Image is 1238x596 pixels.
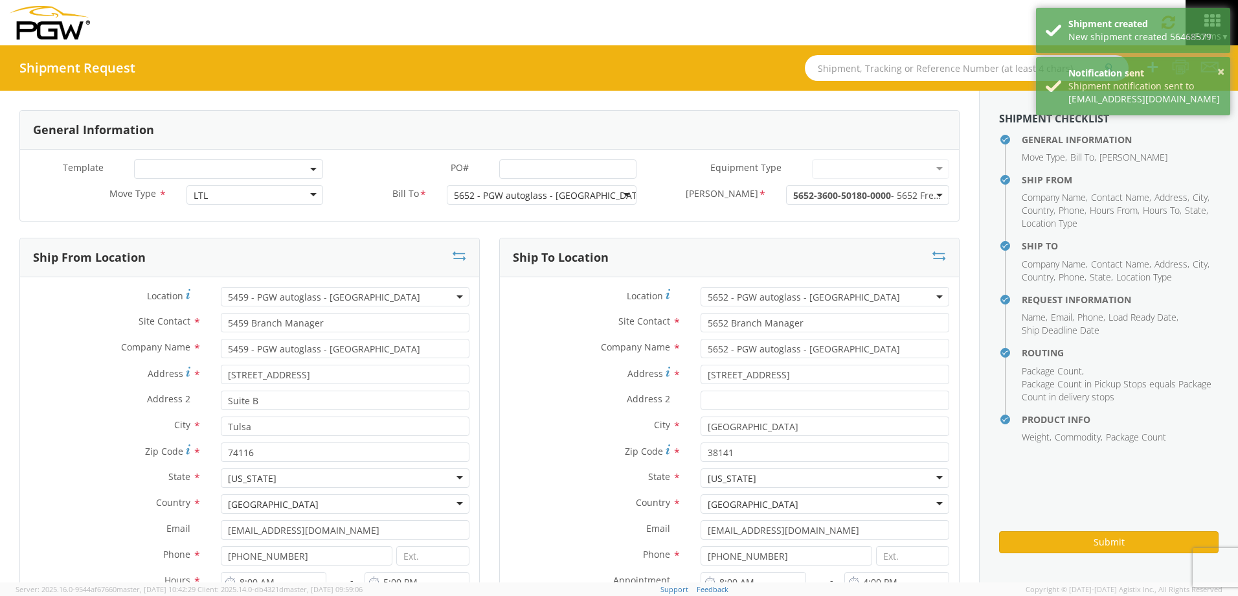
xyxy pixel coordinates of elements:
[1099,151,1167,163] span: [PERSON_NAME]
[1077,311,1103,323] span: Phone
[1022,258,1086,270] span: Company Name
[1022,295,1219,304] h4: Request Information
[1109,311,1178,324] li: ,
[1217,63,1224,82] button: ×
[145,445,183,457] span: Zip Code
[109,187,156,200] span: Move Type
[708,472,756,485] div: [US_STATE]
[513,251,609,264] h3: Ship To Location
[1193,191,1210,204] li: ,
[63,161,104,174] span: Template
[1022,151,1065,163] span: Move Type
[1090,271,1111,283] span: State
[627,393,670,405] span: Address 2
[148,367,183,380] span: Address
[1070,151,1094,163] span: Bill To
[16,584,196,594] span: Server: 2025.16.0-9544af67660
[1022,241,1219,251] h4: Ship To
[228,498,319,511] div: [GEOGRAPHIC_DATA]
[1116,271,1172,283] span: Location Type
[174,418,190,431] span: City
[1022,324,1099,336] span: Ship Deadline Date
[697,584,728,594] a: Feedback
[1022,175,1219,185] h4: Ship From
[1193,191,1208,203] span: City
[19,61,135,75] h4: Shipment Request
[1022,311,1046,323] span: Name
[1068,17,1221,30] div: Shipment created
[1154,258,1189,271] li: ,
[660,584,688,594] a: Support
[1059,271,1086,284] li: ,
[1106,431,1166,443] span: Package Count
[10,6,90,40] img: pgw-form-logo-1aaa8060b1cc70fad034.png
[654,418,670,431] span: City
[33,124,154,137] h3: General Information
[618,315,670,327] span: Site Contact
[1026,584,1222,595] span: Copyright © [DATE]-[DATE] Agistix Inc., All Rights Reserved
[708,291,942,303] span: 5652 - PGW autoglass - Memphis
[1022,217,1077,229] span: Location Type
[710,161,782,174] span: Equipment Type
[1022,135,1219,144] h4: General Information
[164,574,190,586] span: Hours
[221,287,469,306] span: 5459 - PGW autoglass - Tulsa
[1070,151,1096,164] li: ,
[1022,271,1055,284] li: ,
[1022,191,1086,203] span: Company Name
[451,161,469,174] span: PO#
[1090,204,1138,216] span: Hours From
[163,548,190,560] span: Phone
[1051,311,1074,324] li: ,
[197,584,363,594] span: Client: 2025.14.0-db4321d
[1022,311,1048,324] li: ,
[1059,204,1086,217] li: ,
[1022,151,1067,164] li: ,
[1055,431,1103,444] li: ,
[166,522,190,534] span: Email
[627,367,663,380] span: Address
[454,189,646,202] div: 5652 - PGW autoglass - [GEOGRAPHIC_DATA]
[1022,378,1211,403] span: Package Count in Pickup Stops equals Package Count in delivery stops
[1068,30,1221,43] div: New shipment created 56468579
[1022,415,1219,424] h4: Product Info
[1068,80,1221,106] div: Shipment notification sent to [EMAIL_ADDRESS][DOMAIN_NAME]
[228,291,462,303] span: 5459 - PGW autoglass - Tulsa
[228,472,276,485] div: [US_STATE]
[1022,271,1053,283] span: Country
[1154,191,1187,203] span: Address
[194,189,208,202] div: LTL
[1022,348,1219,358] h4: Routing
[1091,258,1149,270] span: Contact Name
[999,531,1219,553] button: Submit
[1193,258,1208,270] span: City
[646,522,670,534] span: Email
[156,496,190,509] span: Country
[1022,191,1088,204] li: ,
[636,496,670,509] span: Country
[999,111,1109,126] strong: Shipment Checklist
[793,189,962,201] span: - 5652 Freight In
[139,315,190,327] span: Site Contact
[1051,311,1072,323] span: Email
[1154,191,1189,204] li: ,
[1059,204,1085,216] span: Phone
[1193,258,1210,271] li: ,
[601,341,670,353] span: Company Name
[350,574,354,586] span: -
[1185,204,1206,216] span: State
[627,290,663,302] span: Location
[1022,258,1088,271] li: ,
[1185,204,1208,217] li: ,
[686,187,758,202] span: Bill Code
[613,574,670,586] span: Appointment
[793,189,891,201] span: 5652-3600-50180-0000
[396,546,469,566] input: Ext.
[392,187,419,202] span: Bill To
[147,290,183,302] span: Location
[1022,431,1050,443] span: Weight
[284,584,363,594] span: master, [DATE] 09:59:06
[1091,191,1151,204] li: ,
[876,546,949,566] input: Ext.
[708,498,798,511] div: [GEOGRAPHIC_DATA]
